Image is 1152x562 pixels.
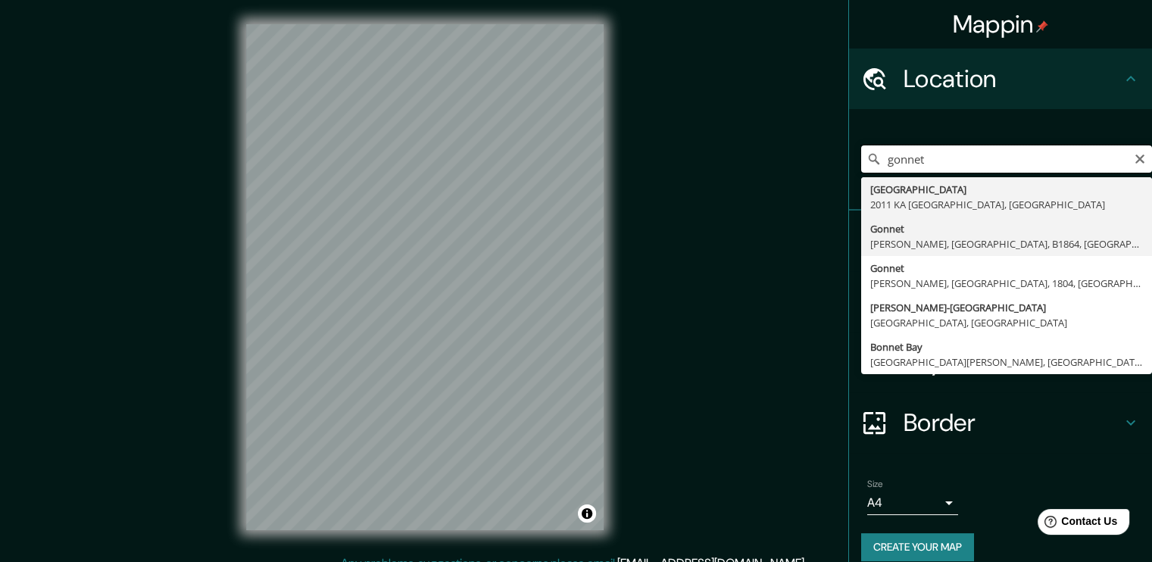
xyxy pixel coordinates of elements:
div: A4 [867,491,958,515]
h4: Location [904,64,1122,94]
div: [GEOGRAPHIC_DATA], [GEOGRAPHIC_DATA] [870,315,1143,330]
div: Bonnet Bay [870,339,1143,354]
div: Style [849,271,1152,332]
div: [PERSON_NAME], [GEOGRAPHIC_DATA], B1864, [GEOGRAPHIC_DATA] [870,236,1143,251]
button: Toggle attribution [578,504,596,523]
div: 2011 KA [GEOGRAPHIC_DATA], [GEOGRAPHIC_DATA] [870,197,1143,212]
div: Pins [849,211,1152,271]
div: [PERSON_NAME]-[GEOGRAPHIC_DATA] [870,300,1143,315]
h4: Mappin [953,9,1049,39]
div: [GEOGRAPHIC_DATA] [870,182,1143,197]
div: [PERSON_NAME], [GEOGRAPHIC_DATA], 1804, [GEOGRAPHIC_DATA] [870,276,1143,291]
div: Layout [849,332,1152,392]
h4: Layout [904,347,1122,377]
button: Clear [1134,151,1146,165]
input: Pick your city or area [861,145,1152,173]
iframe: Help widget launcher [1017,503,1135,545]
canvas: Map [246,24,604,530]
img: pin-icon.png [1036,20,1048,33]
h4: Border [904,407,1122,438]
label: Size [867,478,883,491]
div: Gonnet [870,221,1143,236]
button: Create your map [861,533,974,561]
div: Gonnet [870,261,1143,276]
div: Location [849,48,1152,109]
div: [GEOGRAPHIC_DATA][PERSON_NAME], [GEOGRAPHIC_DATA] [870,354,1143,370]
div: Border [849,392,1152,453]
